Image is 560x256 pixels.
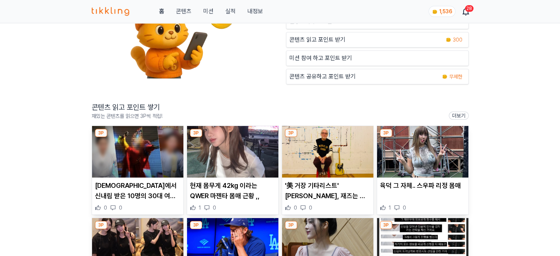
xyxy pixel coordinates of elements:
[190,129,202,137] div: 3P
[449,112,469,120] a: 더보기
[289,35,345,44] p: 콘텐츠 읽고 포인트 받기
[377,126,469,215] div: 3P 육덕 그 자체.. 스우파 리정 몸매 육덕 그 자체.. 스우파 리정 몸매 1 0
[442,74,448,80] img: coin
[282,126,373,178] img: '美 거장 기타리스트' 빌 프리셀, 재즈는 늙지 않습니다
[380,129,392,137] div: 3P
[403,204,406,211] span: 0
[247,7,263,16] a: 내정보
[176,7,191,16] a: 콘텐츠
[282,126,374,215] div: 3P '美 거장 기타리스트' 빌 프리셀, 재즈는 늙지 않습니다 '美 거장 기타리스트' [PERSON_NAME], 재즈는 늙지 않습니다 0 0
[285,180,370,201] p: '美 거장 기타리스트' [PERSON_NAME], 재즈는 늙지 않습니다
[380,180,465,191] p: 육덕 그 자체.. 스우파 리정 몸매
[377,126,468,178] img: 육덕 그 자체.. 스우파 리정 몸매
[190,180,275,201] p: 현재 몸무게 42kg 이라는 QWER 마젠타 몸매 근황 ,,
[95,129,107,137] div: 3P
[465,5,473,12] div: 28
[92,126,183,178] img: 동두천 신당에서 신내림 받은 10명의 30대 여성…'그알' 신아버지 채도령 조명
[190,221,202,229] div: 3P
[445,37,451,43] img: coin
[92,126,184,215] div: 3P 동두천 신당에서 신내림 받은 10명의 30대 여성…'그알' 신아버지 채도령 조명 [DEMOGRAPHIC_DATA]에서 신내림 받은 10명의 30대 여성…'그알' 신아버지...
[225,7,235,16] a: 실적
[119,204,122,211] span: 0
[95,180,180,201] p: [DEMOGRAPHIC_DATA]에서 신내림 받은 10명의 30대 여성…'그알' 신아버지 [PERSON_NAME] [PERSON_NAME]
[294,204,297,211] span: 0
[286,32,469,48] a: 콘텐츠 읽고 포인트 받기 coin 300
[453,36,462,43] span: 300
[203,7,213,16] button: 미션
[309,204,312,211] span: 0
[285,129,297,137] div: 3P
[92,102,162,112] h2: 콘텐츠 읽고 포인트 쌓기
[289,72,356,81] p: 콘텐츠 공유하고 포인트 받기
[187,126,278,178] img: 현재 몸무게 42kg 이라는 QWER 마젠타 몸매 근황 ,,
[286,69,469,84] a: 콘텐츠 공유하고 포인트 받기 coin 무제한
[159,7,164,16] a: 홈
[92,112,162,120] p: 재밌는 콘텐츠를 읽으면 3P씩 적립!
[439,8,452,14] span: 1,536
[380,221,392,229] div: 3P
[285,221,297,229] div: 3P
[429,6,454,17] a: coin 1,536
[289,54,352,63] p: 미션 참여 하고 포인트 받기
[187,126,279,215] div: 3P 현재 몸무게 42kg 이라는 QWER 마젠타 몸매 근황 ,, 현재 몸무게 42kg 이라는 QWER 마젠타 몸매 근황 ,, 1 0
[92,7,130,16] img: 티끌링
[104,204,107,211] span: 0
[95,221,107,229] div: 3P
[199,204,201,211] span: 1
[432,9,438,15] img: coin
[463,7,469,16] a: 28
[286,50,469,66] button: 미션 참여 하고 포인트 받기
[389,204,391,211] span: 1
[449,73,462,80] span: 무제한
[213,204,216,211] span: 0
